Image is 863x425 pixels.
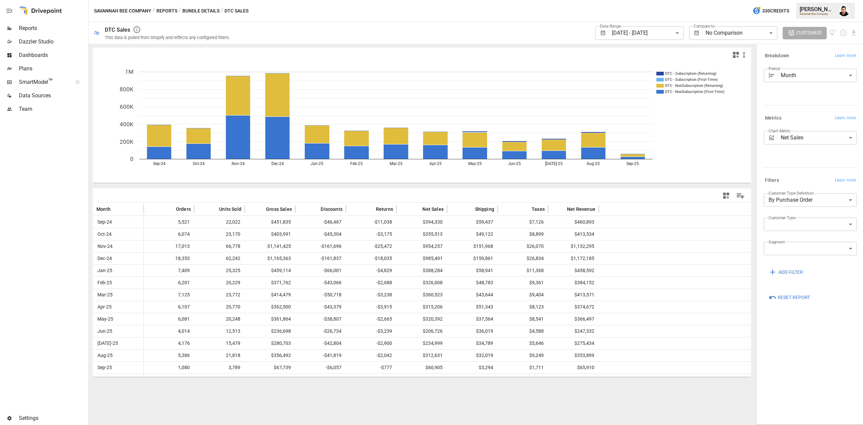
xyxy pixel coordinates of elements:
[299,289,343,301] span: -$50,718
[349,337,393,349] span: -$2,900
[147,301,191,313] span: 6,107
[179,7,181,15] div: /
[299,277,343,289] span: -$43,066
[96,216,113,228] span: Sep-24
[19,78,68,86] span: SmartModel
[299,350,343,361] span: -$41,819
[349,313,393,325] span: -$2,665
[120,103,133,110] text: 600K
[248,240,292,252] span: $1,141,425
[400,337,444,349] span: $234,999
[193,161,205,166] text: Oct-24
[450,240,494,252] span: $151,968
[96,301,113,313] span: Apr-25
[450,325,494,337] span: $36,019
[450,350,494,361] span: $32,019
[764,193,857,207] div: By Purchase Order
[850,29,858,37] button: Download report
[665,84,723,88] text: DTC - NonSubscription (Returning)
[198,337,241,349] span: 15,479
[96,253,113,264] span: Dec-24
[750,5,792,17] button: 330Credits
[93,62,751,183] svg: A chart.
[769,190,814,196] label: Customer Type Definition
[764,292,815,304] button: Reset Report
[552,228,595,240] span: $413,534
[769,215,796,221] label: Customer Type
[198,253,241,264] span: 62,242
[706,26,777,40] div: No Comparison
[349,216,393,228] span: -$11,038
[508,161,521,166] text: Jun-25
[552,265,595,276] span: $458,592
[198,277,241,289] span: 20,229
[349,228,393,240] span: -$3,175
[552,337,595,349] span: $275,434
[781,131,857,144] div: Net Sales
[147,362,191,373] span: 1,080
[147,216,191,228] span: 5,521
[147,350,191,361] span: 5,386
[94,30,99,36] div: 🛍
[778,293,810,302] span: Reset Report
[501,265,545,276] span: $11,368
[299,337,343,349] span: -$42,804
[147,228,191,240] span: 6,074
[248,362,292,373] span: $67,739
[552,301,595,313] span: $374,672
[349,301,393,313] span: -$3,915
[19,414,87,422] span: Settings
[552,253,595,264] span: $1,172,185
[800,12,835,15] div: Savannah Bee Company
[19,51,87,59] span: Dashboards
[450,337,494,349] span: $34,789
[626,161,639,166] text: Sep-25
[829,27,837,39] button: View documentation
[248,350,292,361] span: $356,492
[796,29,822,37] span: Customize
[166,204,175,214] button: Sort
[111,204,121,214] button: Sort
[349,265,393,276] span: -$4,829
[694,23,715,29] label: Compare to
[198,313,241,325] span: 20,248
[120,138,133,145] text: 200K
[198,301,241,313] span: 20,770
[400,253,444,264] span: $985,491
[376,206,393,212] span: Returns
[147,253,191,264] span: 18,353
[350,161,363,166] text: Feb-25
[248,289,292,301] span: $414,479
[450,265,494,276] span: $58,941
[450,228,494,240] span: $49,122
[567,206,595,212] span: Net Revenue
[450,289,494,301] span: $43,644
[400,301,444,313] span: $315,206
[532,206,545,212] span: Taxes
[198,350,241,361] span: 21,818
[198,325,241,337] span: 12,513
[501,253,545,264] span: $26,834
[501,350,545,361] span: $9,249
[769,128,791,134] label: Chart Metric
[299,325,343,337] span: -$26,734
[299,301,343,313] span: -$43,379
[248,325,292,337] span: $236,698
[198,362,241,373] span: 3,789
[783,27,827,39] button: Customize
[147,325,191,337] span: 4,014
[182,7,219,15] button: Bundle Details
[557,204,566,214] button: Sort
[232,161,245,166] text: Nov-24
[501,301,545,313] span: $8,123
[552,277,595,289] span: $384,152
[501,216,545,228] span: $7,126
[450,277,494,289] span: $48,783
[839,5,850,16] img: Francisco Sanchez
[96,362,113,373] span: Sep-25
[552,289,595,301] span: $413,571
[153,7,155,15] div: /
[19,38,87,46] span: Dazzler Studio
[552,240,595,252] span: $1,132,295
